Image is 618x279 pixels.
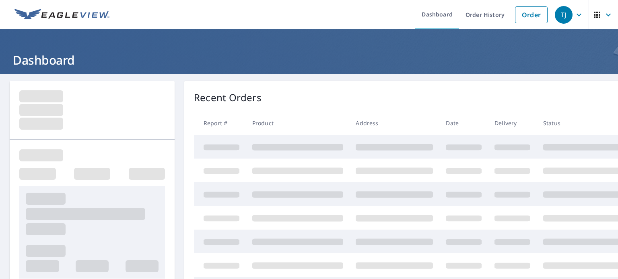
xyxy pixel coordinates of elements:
[515,6,548,23] a: Order
[14,9,109,21] img: EV Logo
[349,111,439,135] th: Address
[439,111,488,135] th: Date
[488,111,537,135] th: Delivery
[194,90,262,105] p: Recent Orders
[194,111,246,135] th: Report #
[246,111,350,135] th: Product
[10,52,608,68] h1: Dashboard
[555,6,573,24] div: TJ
